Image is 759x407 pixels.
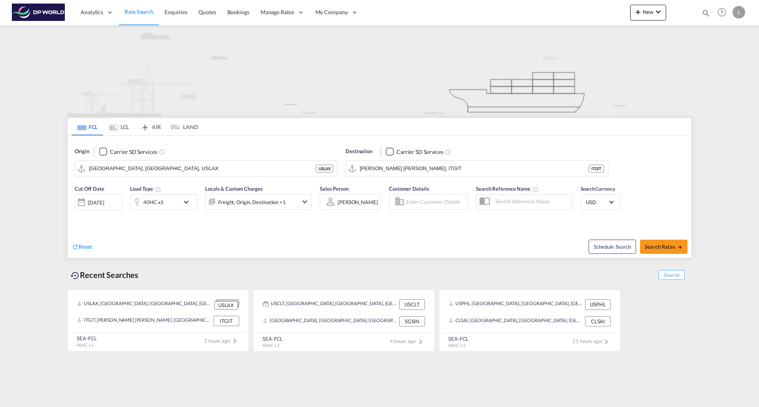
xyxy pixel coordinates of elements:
[72,118,198,135] md-pagination-wrapper: Use the left and right arrow keys to navigate between tabs
[338,199,378,205] div: [PERSON_NAME]
[448,343,465,348] span: 40HC x 1
[300,197,310,206] md-icon: icon-chevron-down
[72,118,103,135] md-tab-item: FCL
[67,266,142,284] div: Recent Searches
[602,337,611,347] md-icon: icon-chevron-right
[346,161,608,176] md-input-container: Gioia Tauro, ITGIT
[75,194,122,210] div: [DATE]
[386,148,444,156] md-checkbox: Checkbox No Ink
[659,270,685,280] span: Show All
[572,338,611,344] span: 21 hours ago
[125,8,153,15] span: Rate Search
[449,316,583,326] div: CLSAI, San Antonio, Chile, South America, Americas
[164,9,187,15] span: Enquiries
[406,196,465,208] input: Enter Customer Details
[230,336,240,346] md-icon: icon-chevron-right
[75,186,104,192] span: Cut Off Date
[585,299,611,309] div: USPHL
[253,289,435,352] recent-search-card: USCLT, [GEOGRAPHIC_DATA], [GEOGRAPHIC_DATA], [GEOGRAPHIC_DATA], [GEOGRAPHIC_DATA], [GEOGRAPHIC_DA...
[733,6,745,19] div: L
[585,196,616,208] md-select: Select Currency: $ USDUnited States Dollar
[205,194,312,210] div: Freight Origin Destination Factory Stuffingicon-chevron-down
[103,118,135,135] md-tab-item: LCL
[262,343,279,348] span: 40HC x 1
[715,6,733,20] div: Help
[586,199,608,206] span: USD
[72,243,92,251] div: icon-refreshReset
[640,240,687,254] button: Search Ratesicon-arrow-right
[346,148,372,156] span: Destination
[653,7,663,17] md-icon: icon-chevron-down
[262,335,283,342] div: SEA-FCL
[68,136,691,258] div: Origin Checkbox No InkUnchecked: Search for CY (Container Yard) services for all selected carrier...
[75,161,337,176] md-input-container: Los Angeles, CA, USLAX
[261,8,294,16] span: Manage Rates
[532,186,539,193] md-icon: Your search will be saved by the below given name
[702,9,710,17] md-icon: icon-magnify
[77,316,211,326] div: ITGIT, Gioia Tauro, Italy, Southern Europe, Europe
[77,342,94,347] span: 40HC x 1
[213,316,239,326] div: ITGIT
[491,195,572,207] input: Search Reference Name
[204,338,240,344] span: 3 hours ago
[67,25,692,117] img: new-FCL.png
[77,335,97,342] div: SEA-FCL
[130,194,197,210] div: 40HC x1icon-chevron-down
[320,186,349,192] span: Sales Person
[159,149,165,155] md-icon: Unchecked: Search for CY (Container Yard) services for all selected carriers.Checked : Search for...
[581,186,615,192] span: Search Currency
[155,186,161,193] md-icon: Select multiple loads to view rates
[227,9,249,15] span: Bookings
[448,335,468,342] div: SEA-FCL
[315,8,348,16] span: My Company
[77,299,212,309] div: USLAX, Los Angeles, CA, United States, North America, Americas
[99,148,157,156] md-checkbox: Checkbox No Ink
[416,337,425,347] md-icon: icon-chevron-right
[205,186,263,192] span: Locals & Custom Charges
[399,299,425,309] div: USCLT
[81,8,103,16] span: Analytics
[389,186,429,192] span: Customer Details
[589,240,636,254] button: Note: By default Schedule search will only considerorigin ports, destination ports and cut off da...
[263,316,397,326] div: SGSIN, Singapore, Singapore, South East Asia, Asia Pacific
[130,186,161,192] span: Load Type
[143,197,164,208] div: 40HC x1
[214,301,238,309] div: USLAX
[181,197,195,207] md-icon: icon-chevron-down
[110,148,157,156] div: Carrier SD Services
[316,165,333,173] div: USLAX
[589,165,604,173] div: ITGIT
[166,118,198,135] md-tab-item: LAND
[645,244,683,250] span: Search Rates
[396,148,444,156] div: Carrier SD Services
[198,9,216,15] span: Quotes
[89,163,316,174] input: Search by Port
[140,122,150,128] md-icon: icon-airplane
[70,271,80,280] md-icon: icon-backup-restore
[337,196,379,208] md-select: Sales Person: Laura Zurcher
[445,149,451,155] md-icon: Unchecked: Search for CY (Container Yard) services for all selected carriers.Checked : Search for...
[390,338,425,344] span: 4 hours ago
[12,4,65,21] img: c08ca190194411f088ed0f3ba295208c.png
[67,289,249,352] recent-search-card: USLAX, [GEOGRAPHIC_DATA], [GEOGRAPHIC_DATA], [GEOGRAPHIC_DATA], [GEOGRAPHIC_DATA], [GEOGRAPHIC_DA...
[585,316,611,326] div: CLSAI
[633,9,663,15] span: New
[630,5,666,21] button: icon-plus 400-fgNewicon-chevron-down
[715,6,729,19] span: Help
[633,7,643,17] md-icon: icon-plus 400-fg
[79,243,92,250] span: Reset
[135,118,166,135] md-tab-item: AIR
[218,197,286,208] div: Freight Origin Destination Factory Stuffing
[677,244,683,250] md-icon: icon-arrow-right
[702,9,710,21] div: icon-magnify
[263,299,397,309] div: USCLT, Charlotte, NC, United States, North America, Americas
[75,210,81,220] md-datepicker: Select
[75,148,89,156] span: Origin
[360,163,589,174] input: Search by Port
[439,289,621,352] recent-search-card: USPHL, [GEOGRAPHIC_DATA], [GEOGRAPHIC_DATA], [GEOGRAPHIC_DATA], [GEOGRAPHIC_DATA], [GEOGRAPHIC_DA...
[72,243,79,250] md-icon: icon-refresh
[399,316,425,326] div: SGSIN
[88,199,104,206] div: [DATE]
[449,299,583,309] div: USPHL, Philadelphia, PA, United States, North America, Americas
